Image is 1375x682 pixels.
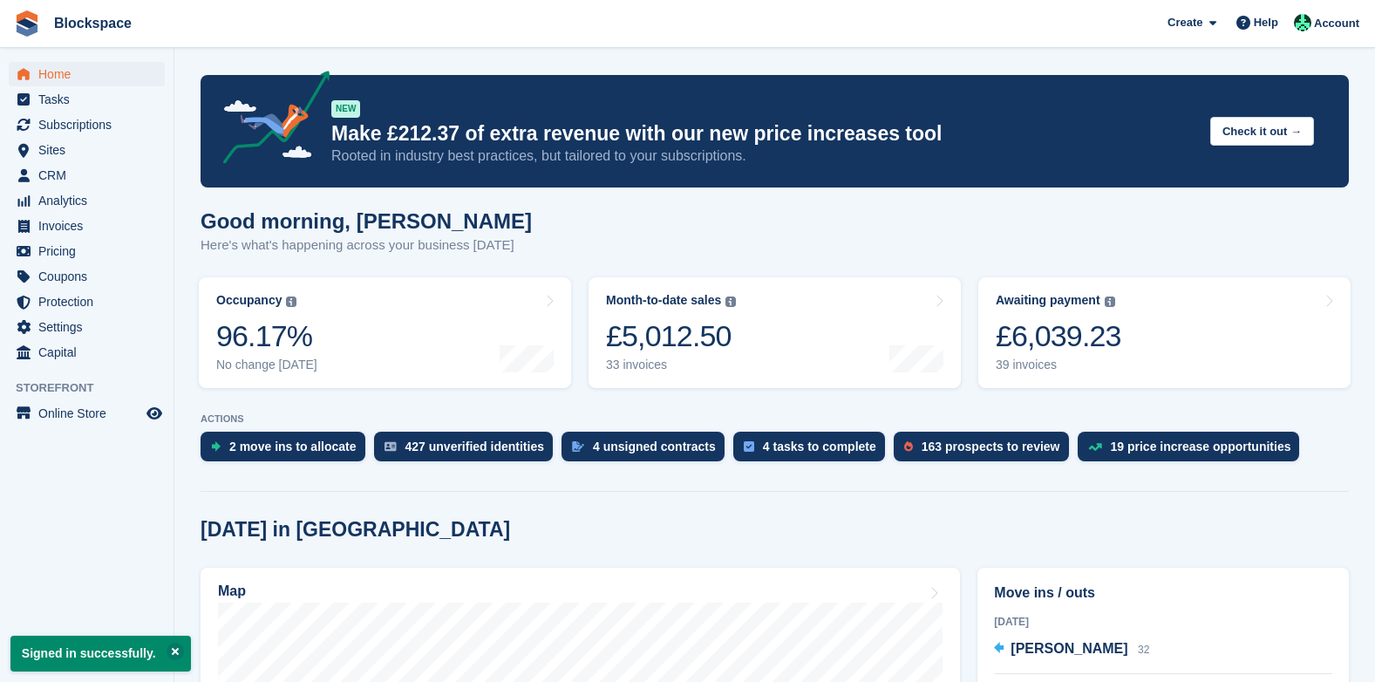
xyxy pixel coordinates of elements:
[38,401,143,426] span: Online Store
[978,277,1351,388] a: Awaiting payment £6,039.23 39 invoices
[218,583,246,599] h2: Map
[996,358,1121,372] div: 39 invoices
[606,318,736,354] div: £5,012.50
[216,318,317,354] div: 96.17%
[144,403,165,424] a: Preview store
[38,315,143,339] span: Settings
[9,62,165,86] a: menu
[904,441,913,452] img: prospect-51fa495bee0391a8d652442698ab0144808aea92771e9ea1ae160a38d050c398.svg
[38,239,143,263] span: Pricing
[211,441,221,452] img: move_ins_to_allocate_icon-fdf77a2bb77ea45bf5b3d319d69a93e2d87916cf1d5bf7949dd705db3b84f3ca.svg
[201,235,532,256] p: Here's what's happening across your business [DATE]
[1167,14,1202,31] span: Create
[994,638,1149,661] a: [PERSON_NAME] 32
[38,62,143,86] span: Home
[725,297,736,307] img: icon-info-grey-7440780725fd019a000dd9b08b2336e03edf1995a4989e88bcd33f0948082b44.svg
[1254,14,1278,31] span: Help
[229,440,357,454] div: 2 move ins to allocate
[199,277,571,388] a: Occupancy 96.17% No change [DATE]
[1105,297,1115,307] img: icon-info-grey-7440780725fd019a000dd9b08b2336e03edf1995a4989e88bcd33f0948082b44.svg
[9,290,165,314] a: menu
[331,100,360,118] div: NEW
[9,214,165,238] a: menu
[331,121,1196,147] p: Make £212.37 of extra revenue with our new price increases tool
[1011,641,1127,656] span: [PERSON_NAME]
[9,163,165,188] a: menu
[38,87,143,112] span: Tasks
[9,264,165,289] a: menu
[9,340,165,365] a: menu
[38,163,143,188] span: CRM
[9,138,165,162] a: menu
[38,188,143,213] span: Analytics
[994,583,1332,604] h2: Move ins / outs
[9,401,165,426] a: menu
[201,432,374,470] a: 2 move ins to allocate
[9,188,165,213] a: menu
[1088,443,1102,451] img: price_increase_opportunities-93ffe204e8149a01c8c9dc8f82e8f89637d9d84a8eef4429ea346261dce0b2c0.svg
[996,293,1100,308] div: Awaiting payment
[201,518,510,542] h2: [DATE] in [GEOGRAPHIC_DATA]
[744,441,754,452] img: task-75834270c22a3079a89374b754ae025e5fb1db73e45f91037f5363f120a921f8.svg
[1111,440,1291,454] div: 19 price increase opportunities
[201,413,1349,425] p: ACTIONS
[589,277,961,388] a: Month-to-date sales £5,012.50 33 invoices
[216,293,282,308] div: Occupancy
[9,87,165,112] a: menu
[763,440,876,454] div: 4 tasks to complete
[47,9,139,38] a: Blockspace
[14,10,40,37] img: stora-icon-8386f47178a22dfd0bd8f6a31ec36ba5ce8667c1dd55bd0f319d3a0aa187defe.svg
[733,432,894,470] a: 4 tasks to complete
[894,432,1078,470] a: 163 prospects to review
[38,214,143,238] span: Invoices
[405,440,545,454] div: 427 unverified identities
[331,147,1196,166] p: Rooted in industry best practices, but tailored to your subscriptions.
[1314,15,1359,32] span: Account
[385,441,397,452] img: verify_identity-adf6edd0f0f0b5bbfe63781bf79b02c33cf7c696d77639b501bdc392416b5a36.svg
[201,209,532,233] h1: Good morning, [PERSON_NAME]
[572,441,584,452] img: contract_signature_icon-13c848040528278c33f63329250d36e43548de30e8caae1d1a13099fd9432cc5.svg
[1138,644,1149,656] span: 32
[9,113,165,137] a: menu
[9,239,165,263] a: menu
[38,264,143,289] span: Coupons
[996,318,1121,354] div: £6,039.23
[16,379,174,397] span: Storefront
[38,290,143,314] span: Protection
[593,440,716,454] div: 4 unsigned contracts
[562,432,733,470] a: 4 unsigned contracts
[38,113,143,137] span: Subscriptions
[1210,117,1314,146] button: Check it out →
[606,358,736,372] div: 33 invoices
[1294,14,1311,31] img: Sharlimar Rupu
[10,636,191,672] p: Signed in successfully.
[374,432,562,470] a: 427 unverified identities
[9,315,165,339] a: menu
[922,440,1060,454] div: 163 prospects to review
[38,340,143,365] span: Capital
[38,138,143,162] span: Sites
[606,293,721,308] div: Month-to-date sales
[286,297,296,307] img: icon-info-grey-7440780725fd019a000dd9b08b2336e03edf1995a4989e88bcd33f0948082b44.svg
[208,71,330,170] img: price-adjustments-announcement-icon-8257ccfd72463d97f412b2fc003d46551f7dbcb40ab6d574587a9cd5c0d94...
[994,614,1332,630] div: [DATE]
[1078,432,1309,470] a: 19 price increase opportunities
[216,358,317,372] div: No change [DATE]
